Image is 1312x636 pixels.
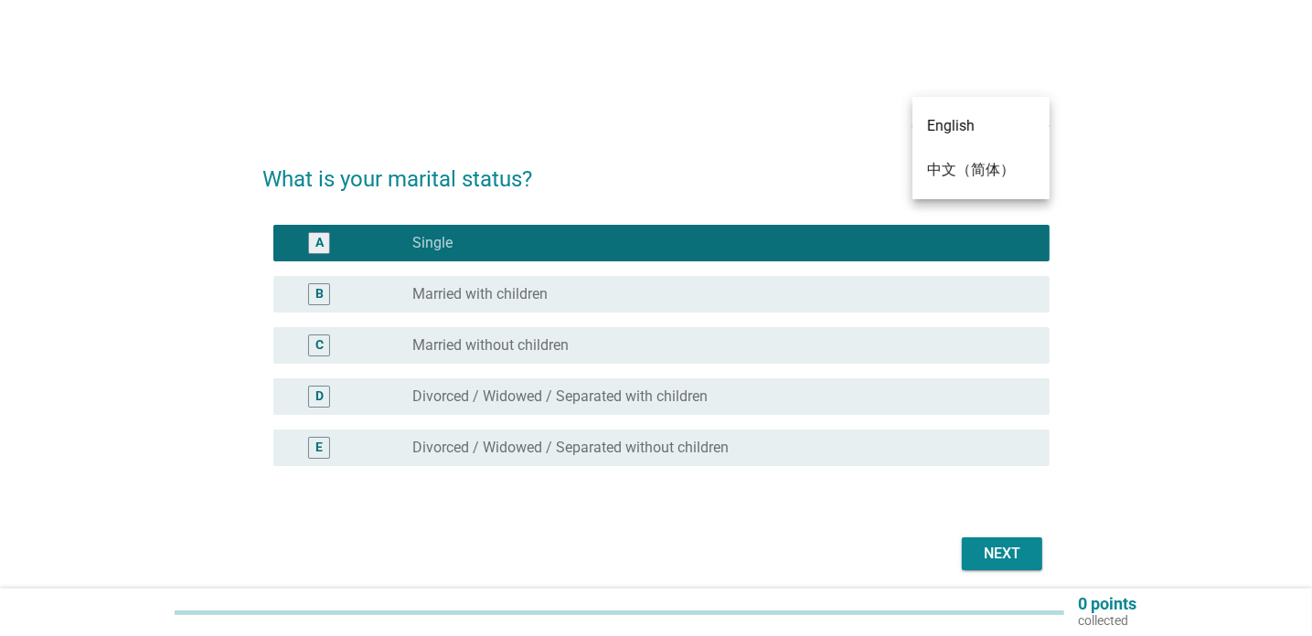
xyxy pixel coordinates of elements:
h2: What is your marital status? [262,144,1050,196]
div: English [927,115,1035,137]
label: Married without children [412,336,569,355]
p: collected [1079,612,1137,629]
div: E [315,439,323,458]
label: Divorced / Widowed / Separated with children [412,387,708,406]
div: 中文（简体） [927,159,1035,181]
div: A [315,234,324,253]
div: C [315,336,324,355]
div: D [315,387,324,407]
label: Single [412,234,453,252]
label: Married with children [412,285,548,303]
p: 0 points [1079,596,1137,612]
div: B [315,285,324,304]
div: Next [976,543,1028,565]
button: Next [962,537,1042,570]
label: Divorced / Widowed / Separated without children [412,439,729,457]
